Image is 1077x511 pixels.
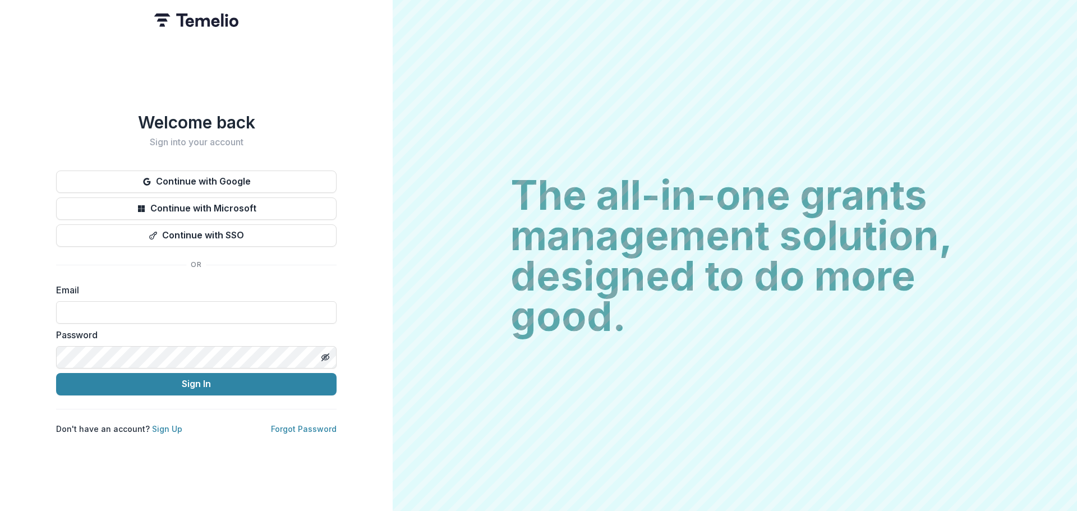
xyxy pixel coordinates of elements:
label: Password [56,328,330,342]
h2: Sign into your account [56,137,337,148]
a: Forgot Password [271,424,337,434]
img: Temelio [154,13,238,27]
button: Sign In [56,373,337,395]
a: Sign Up [152,424,182,434]
h1: Welcome back [56,112,337,132]
label: Email [56,283,330,297]
p: Don't have an account? [56,423,182,435]
button: Continue with SSO [56,224,337,247]
button: Continue with Microsoft [56,197,337,220]
button: Continue with Google [56,171,337,193]
button: Toggle password visibility [316,348,334,366]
